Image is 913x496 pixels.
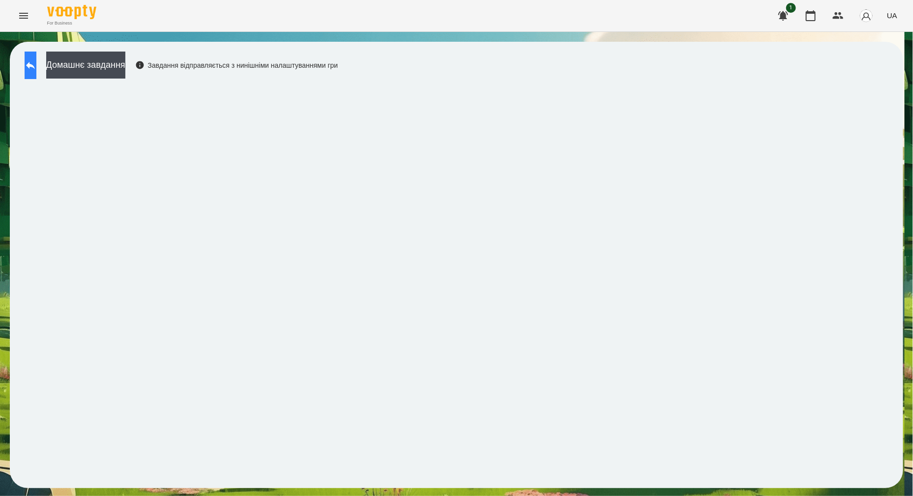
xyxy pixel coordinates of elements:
button: Menu [12,4,35,28]
span: UA [887,10,897,21]
button: Домашнє завдання [46,52,125,79]
img: avatar_s.png [859,9,873,23]
span: 1 [786,3,796,13]
div: Завдання відправляється з нинішніми налаштуваннями гри [135,60,338,70]
span: For Business [47,20,96,27]
button: UA [883,6,901,25]
img: Voopty Logo [47,5,96,19]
